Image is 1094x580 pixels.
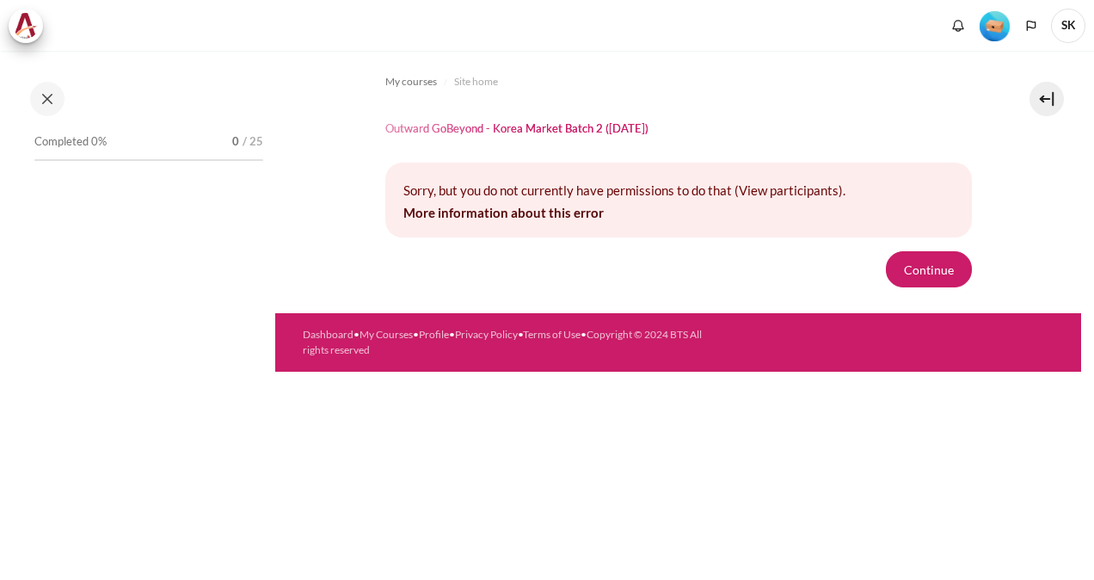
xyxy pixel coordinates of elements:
[385,74,437,89] span: My courses
[275,51,1081,313] section: Content
[1051,9,1085,43] a: User menu
[303,327,706,358] div: • • • • •
[232,133,239,151] span: 0
[403,181,954,201] p: Sorry, but you do not currently have permissions to do that (View participants).
[360,328,413,341] a: My Courses
[9,9,52,43] a: Architeck Architeck
[455,328,518,341] a: Privacy Policy
[1051,9,1085,43] span: SK
[980,11,1010,41] img: Level #1
[303,328,353,341] a: Dashboard
[385,121,648,136] h1: Outward GoBeyond - Korea Market Batch 2 ([DATE])
[973,9,1017,41] a: Level #1
[1018,13,1044,39] button: Languages
[523,328,581,341] a: Terms of Use
[454,71,498,92] a: Site home
[454,74,498,89] span: Site home
[243,133,263,151] span: / 25
[980,9,1010,41] div: Level #1
[34,133,107,151] span: Completed 0%
[886,251,972,287] button: Continue
[403,205,604,220] a: More information about this error
[419,328,449,341] a: Profile
[385,71,437,92] a: My courses
[385,68,972,96] nav: Navigation bar
[945,13,971,39] div: Show notification window with no new notifications
[14,13,38,39] img: Architeck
